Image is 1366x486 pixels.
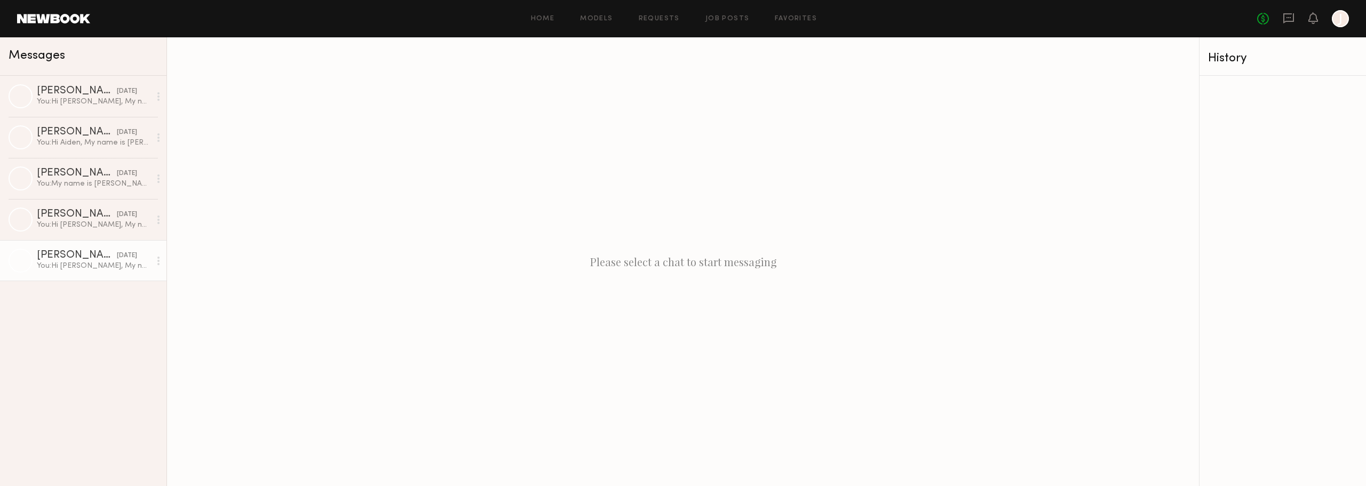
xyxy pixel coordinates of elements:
[37,261,150,271] div: You: Hi [PERSON_NAME], My name is [PERSON_NAME] and I'm the VP of Marketing and Brand operations ...
[117,86,137,97] div: [DATE]
[37,250,117,261] div: [PERSON_NAME]
[705,15,750,22] a: Job Posts
[117,128,137,138] div: [DATE]
[37,127,117,138] div: [PERSON_NAME]
[9,50,65,62] span: Messages
[37,209,117,220] div: [PERSON_NAME]
[1208,52,1357,65] div: History
[37,97,150,107] div: You: Hi [PERSON_NAME], My name is [PERSON_NAME] and I'm the VP of Marketing and Brand operations ...
[37,86,117,97] div: [PERSON_NAME]
[117,210,137,220] div: [DATE]
[580,15,613,22] a: Models
[37,220,150,230] div: You: Hi [PERSON_NAME], My name is [PERSON_NAME] and I'm the VP of Marketing and Brand operations ...
[775,15,817,22] a: Favorites
[37,138,150,148] div: You: Hi Aiden, My name is [PERSON_NAME] and I'm the VP of Marketing and Brand operations for Love...
[531,15,555,22] a: Home
[639,15,680,22] a: Requests
[1332,10,1349,27] a: J
[117,251,137,261] div: [DATE]
[117,169,137,179] div: [DATE]
[167,37,1199,486] div: Please select a chat to start messaging
[37,179,150,189] div: You: My name is [PERSON_NAME] and I'm the VP of Marketing and Brand operations for Lovers. I am b...
[37,168,117,179] div: [PERSON_NAME]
